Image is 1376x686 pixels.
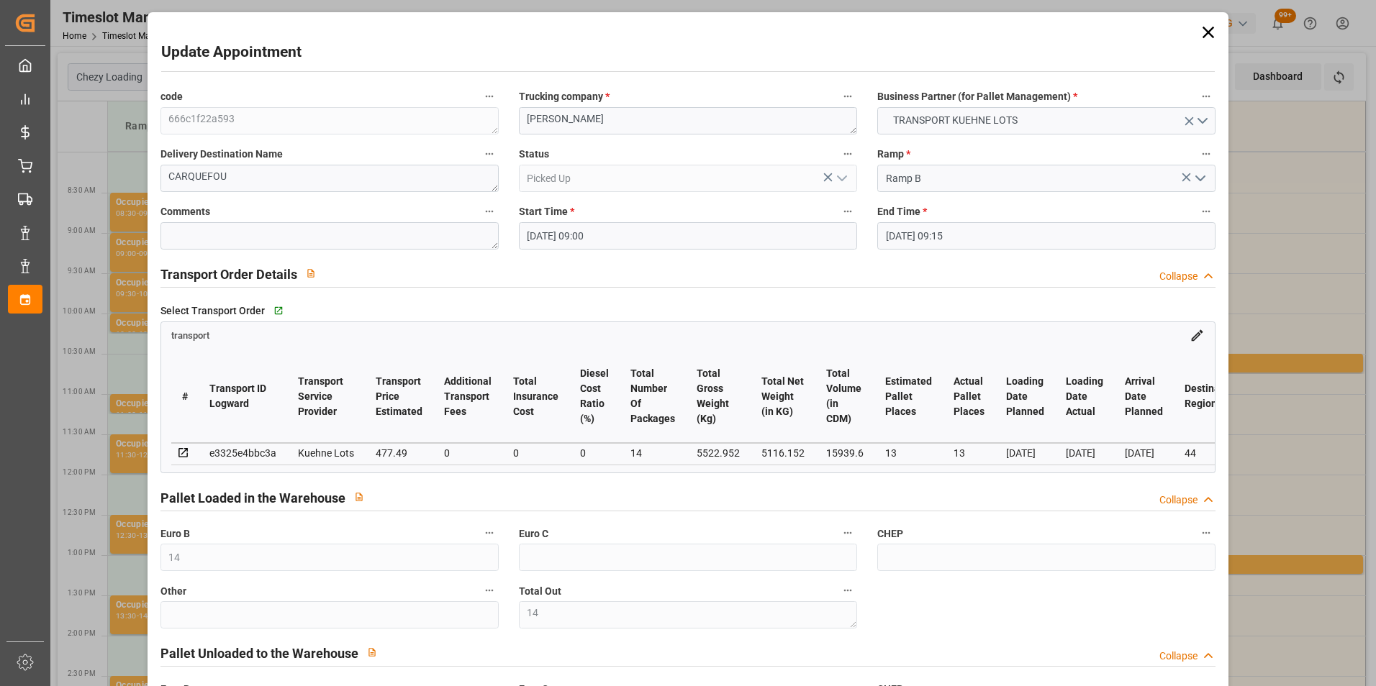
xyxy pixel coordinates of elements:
div: 0 [580,444,609,462]
div: Collapse [1159,649,1198,664]
button: open menu [830,168,852,190]
div: 13 [954,444,985,462]
div: 5522.952 [697,444,740,462]
textarea: 666c1f22a593 [160,107,499,134]
span: Total Out [519,584,561,599]
th: Diesel Cost Ratio (%) [569,350,620,443]
input: DD-MM-YYYY HH:MM [877,222,1216,250]
div: [DATE] [1006,444,1044,462]
button: Other [480,581,499,600]
h2: Update Appointment [161,41,302,64]
th: Total Volume (in CDM) [815,350,874,443]
th: Transport ID Logward [199,350,287,443]
button: code [480,87,499,106]
input: DD-MM-YYYY HH:MM [519,222,857,250]
button: View description [297,260,325,287]
div: 15939.6 [826,444,864,462]
textarea: [PERSON_NAME] [519,107,857,134]
div: 0 [513,444,558,462]
th: Additional Transport Fees [433,350,502,443]
span: Trucking company [519,89,610,104]
textarea: CARQUEFOU [160,165,499,192]
button: Status [838,145,857,163]
span: Comments [160,204,210,219]
div: [DATE] [1125,444,1163,462]
th: Total Gross Weight (Kg) [686,350,751,443]
span: transport [171,330,209,341]
th: Estimated Pallet Places [874,350,943,443]
th: Actual Pallet Places [943,350,995,443]
span: End Time [877,204,927,219]
button: Business Partner (for Pallet Management) * [1197,87,1216,106]
button: open menu [877,107,1216,134]
button: End Time * [1197,202,1216,221]
span: TRANSPORT KUEHNE LOTS [886,113,1025,128]
input: Type to search/select [877,165,1216,192]
h2: Pallet Unloaded to the Warehouse [160,644,358,663]
button: Euro B [480,523,499,542]
span: Business Partner (for Pallet Management) [877,89,1077,104]
span: Euro C [519,526,548,541]
button: CHEP [1197,523,1216,542]
button: Ramp * [1197,145,1216,163]
th: Loading Date Planned [995,350,1055,443]
h2: Transport Order Details [160,265,297,284]
span: Select Transport Order [160,303,265,319]
span: Other [160,584,186,599]
div: Collapse [1159,269,1198,284]
button: Trucking company * [838,87,857,106]
button: Comments [480,202,499,221]
span: CHEP [877,526,903,541]
span: Euro B [160,526,190,541]
th: Arrival Date Planned [1114,350,1174,443]
button: View description [345,483,373,511]
th: # [171,350,199,443]
div: [DATE] [1066,444,1103,462]
span: Start Time [519,204,574,219]
th: Total Number Of Packages [620,350,686,443]
button: Start Time * [838,202,857,221]
div: Collapse [1159,493,1198,508]
button: Delivery Destination Name [480,145,499,163]
span: Ramp [877,147,910,162]
div: 44 [1185,444,1238,462]
span: Status [519,147,549,162]
button: Euro C [838,523,857,542]
span: Delivery Destination Name [160,147,283,162]
input: Type to search/select [519,165,857,192]
div: 14 [630,444,675,462]
th: Total Insurance Cost [502,350,569,443]
button: open menu [1189,168,1210,190]
h2: Pallet Loaded in the Warehouse [160,488,345,508]
div: 0 [444,444,492,462]
button: View description [358,639,386,666]
th: Transport Service Provider [287,350,365,443]
textarea: 14 [519,601,857,628]
a: transport [171,329,209,340]
div: e3325e4bbc3a [209,444,276,462]
button: Total Out [838,581,857,600]
th: Destination Region [1174,350,1249,443]
div: 13 [885,444,932,462]
th: Total Net Weight (in KG) [751,350,815,443]
th: Loading Date Actual [1055,350,1114,443]
span: code [160,89,183,104]
th: Transport Price Estimated [365,350,433,443]
div: 477.49 [376,444,422,462]
div: Kuehne Lots [298,444,354,462]
div: 5116.152 [761,444,805,462]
